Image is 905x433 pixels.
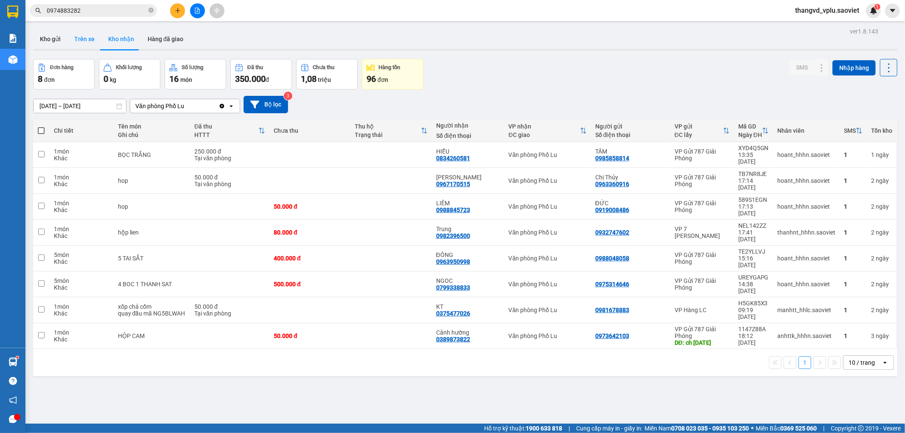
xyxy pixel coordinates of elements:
[823,424,824,433] span: |
[274,229,346,236] div: 80.000 đ
[670,120,734,142] th: Toggle SortBy
[675,251,730,265] div: VP Gửi 787 Giải Phóng
[871,229,892,236] div: 2
[844,127,856,134] div: SMS
[355,131,420,138] div: Trạng thái
[118,177,186,184] div: hop
[436,277,500,284] div: NGOC
[871,332,892,339] div: 3
[244,96,288,113] button: Bộ lọc
[169,74,179,84] span: 16
[738,196,769,203] div: 589S1EGN
[595,200,666,207] div: ĐỨC
[313,64,335,70] div: Chưa thu
[318,76,331,83] span: triệu
[874,4,880,10] sup: 1
[675,174,730,187] div: VP Gửi 787 Giải Phóng
[230,59,292,89] button: Đã thu350.000đ
[777,307,835,313] div: manhtt_hhlc.saoviet
[840,120,867,142] th: Toggle SortBy
[734,120,773,142] th: Toggle SortBy
[436,181,470,187] div: 0967170515
[576,424,642,433] span: Cung cấp máy in - giấy in:
[595,155,629,162] div: 0985858814
[9,377,17,385] span: question-circle
[675,131,723,138] div: ĐC lấy
[844,307,863,313] div: 1
[436,258,470,265] div: 0963950998
[47,6,147,15] input: Tìm tên, số ĐT hoặc mã đơn
[7,6,18,18] img: logo-vxr
[101,29,141,49] button: Kho nhận
[675,326,730,339] div: VP Gửi 787 Giải Phóng
[799,356,811,369] button: 1
[296,59,358,89] button: Chưa thu1,08 triệu
[54,148,109,155] div: 1 món
[54,232,109,239] div: Khác
[509,151,587,158] div: Văn phòng Phố Lu
[738,281,769,294] div: 14:38 [DATE]
[190,120,269,142] th: Toggle SortBy
[436,336,470,343] div: 0389873822
[882,359,888,366] svg: open
[436,200,500,207] div: LIÊM
[738,203,769,217] div: 17:13 [DATE]
[858,425,864,431] span: copyright
[118,203,186,210] div: hop
[832,60,876,75] button: Nhập hàng
[738,326,769,332] div: 1147Z88A
[777,177,835,184] div: hoant_hhhn.saoviet
[595,281,629,288] div: 0975314646
[194,155,265,162] div: Tại văn phòng
[284,92,292,100] sup: 3
[756,424,817,433] span: Miền Bắc
[44,76,55,83] span: đơn
[194,148,265,155] div: 250.000 đ
[54,310,109,317] div: Khác
[751,427,754,430] span: ⚪️
[777,332,835,339] div: anhttk_hhhn.saoviet
[876,177,889,184] span: ngày
[569,424,570,433] span: |
[850,27,878,36] div: ver 1.8.143
[436,251,500,258] div: ĐÔNG
[675,277,730,291] div: VP Gửi 787 Giải Phóng
[595,229,629,236] div: 0932747602
[54,155,109,162] div: Khác
[871,203,892,210] div: 2
[436,148,500,155] div: HIẾU
[16,356,19,359] sup: 1
[54,207,109,213] div: Khác
[274,281,346,288] div: 500.000 đ
[118,310,186,317] div: quay đầu mã NG5BLWAH
[738,332,769,346] div: 18:12 [DATE]
[509,281,587,288] div: Văn phòng Phố Lu
[8,55,17,64] img: warehouse-icon
[509,131,580,138] div: ĐC giao
[436,132,500,139] div: Số điện thoại
[118,123,186,130] div: Tên món
[777,255,835,262] div: hoant_hhhn.saoviet
[738,177,769,191] div: 17:14 [DATE]
[526,425,562,432] strong: 1900 633 818
[54,127,109,134] div: Chi tiết
[876,332,889,339] span: ngày
[436,329,500,336] div: Cảnh hường
[871,151,892,158] div: 1
[484,424,562,433] span: Hỗ trợ kỹ thuật:
[35,8,41,14] span: search
[219,103,225,109] svg: Clear value
[54,181,109,187] div: Khác
[194,174,265,181] div: 50.000 đ
[849,358,875,367] div: 10 / trang
[595,255,629,262] div: 0988048058
[210,3,224,18] button: aim
[844,203,863,210] div: 1
[675,339,730,346] div: DĐ: ch ngày 13/09/2025
[194,8,200,14] span: file-add
[844,281,863,288] div: 1
[777,127,835,134] div: Nhân viên
[190,3,205,18] button: file-add
[194,131,258,138] div: HTTT
[54,258,109,265] div: Khác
